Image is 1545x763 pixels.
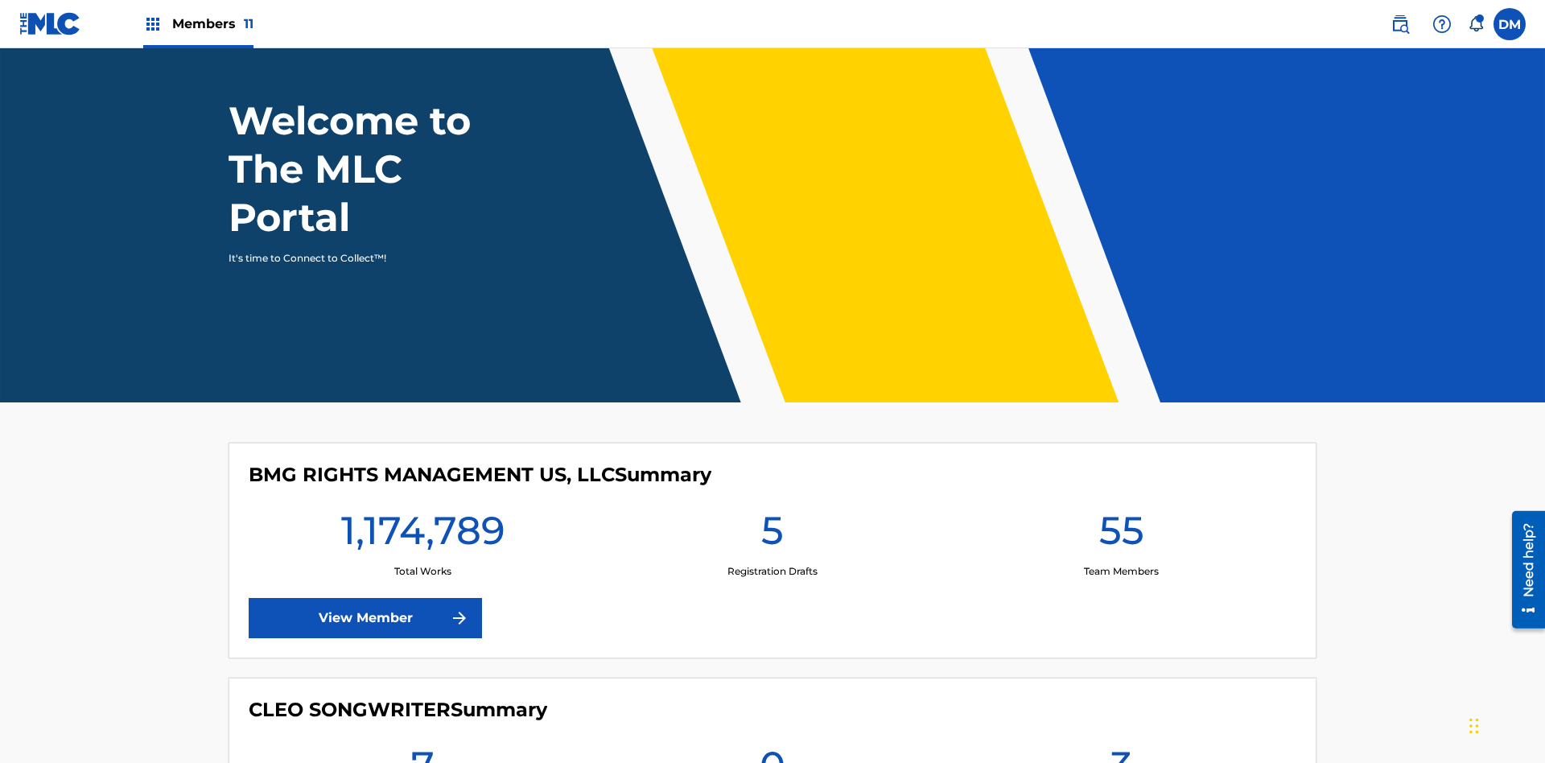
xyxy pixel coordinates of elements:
p: Team Members [1084,564,1159,579]
h4: CLEO SONGWRITER [249,698,547,722]
div: Notifications [1468,16,1484,32]
iframe: Chat Widget [1465,686,1545,763]
span: Members [172,14,253,33]
p: It's time to Connect to Collect™! [229,251,508,266]
img: Top Rightsholders [143,14,163,34]
h1: 5 [761,506,784,564]
h1: Welcome to The MLC Portal [229,97,529,241]
iframe: Resource Center [1500,505,1545,637]
div: User Menu [1493,8,1526,40]
img: help [1432,14,1452,34]
span: 11 [244,16,253,31]
a: Public Search [1384,8,1416,40]
h1: 55 [1099,506,1144,564]
h1: 1,174,789 [341,506,505,564]
img: MLC Logo [19,12,81,35]
p: Registration Drafts [727,564,818,579]
div: Drag [1469,702,1479,750]
p: Total Works [394,564,451,579]
img: search [1390,14,1410,34]
img: f7272a7cc735f4ea7f67.svg [450,608,469,628]
div: Help [1426,8,1458,40]
a: View Member [249,598,482,638]
h4: BMG RIGHTS MANAGEMENT US, LLC [249,463,711,487]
